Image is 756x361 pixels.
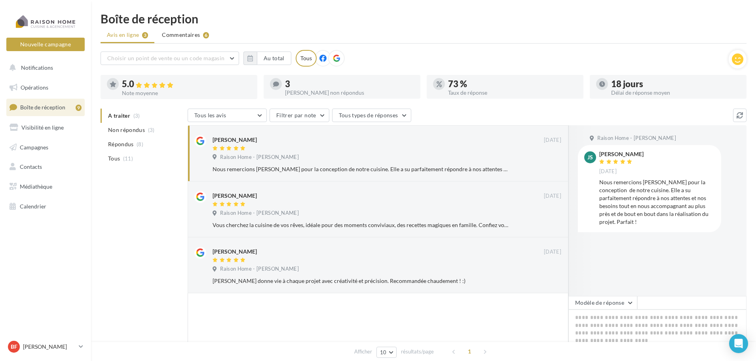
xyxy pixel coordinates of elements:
[101,52,239,65] button: Choisir un point de vente ou un code magasin
[20,143,48,150] span: Campagnes
[213,248,257,256] div: [PERSON_NAME]
[21,124,64,131] span: Visibilité en ligne
[213,192,257,200] div: [PERSON_NAME]
[729,334,748,353] div: Open Intercom Messenger
[5,139,86,156] a: Campagnes
[162,31,200,39] span: Commentaires
[401,348,434,355] span: résultats/page
[203,32,209,38] div: 6
[148,127,155,133] span: (3)
[123,155,133,162] span: (11)
[20,183,52,190] span: Médiathèque
[213,165,510,173] div: Nous remercions [PERSON_NAME] pour la conception de notre cuisine. Elle a su parfaitement répondr...
[597,135,676,142] span: Raison Home - [PERSON_NAME]
[587,153,593,161] span: js
[5,79,86,96] a: Opérations
[599,168,617,175] span: [DATE]
[5,198,86,215] a: Calendrier
[270,109,329,122] button: Filtrer par note
[213,221,510,229] div: Vous cherchez la cuisine de vos rêves, idéale pour des moments conviviaux, des recettes magiques ...
[5,178,86,195] a: Médiathèque
[376,347,397,358] button: 10
[108,126,145,134] span: Non répondus
[380,349,387,355] span: 10
[220,154,299,161] span: Raison Home - [PERSON_NAME]
[257,52,291,65] button: Au total
[213,136,257,144] div: [PERSON_NAME]
[5,159,86,175] a: Contacts
[137,141,143,147] span: (8)
[285,90,414,96] div: [PERSON_NAME] non répondus
[354,348,372,355] span: Afficher
[188,109,267,122] button: Tous les avis
[5,119,86,136] a: Visibilité en ligne
[76,105,82,111] div: 9
[11,343,17,351] span: BF
[611,90,740,96] div: Délai de réponse moyen
[332,109,411,122] button: Tous types de réponses
[599,178,715,226] div: Nous remercions [PERSON_NAME] pour la conception de notre cuisine. Elle a su parfaitement répondr...
[285,80,414,88] div: 3
[5,59,83,76] button: Notifications
[213,277,510,285] div: [PERSON_NAME] donne vie à chaque projet avec créativité et précision. Recommandée chaudement ! :)
[122,90,251,96] div: Note moyenne
[101,13,747,25] div: Boîte de réception
[122,80,251,89] div: 5.0
[611,80,740,88] div: 18 jours
[544,137,561,144] span: [DATE]
[448,90,577,96] div: Taux de réponse
[6,38,85,51] button: Nouvelle campagne
[568,296,637,309] button: Modèle de réponse
[339,112,398,118] span: Tous types de réponses
[23,343,76,351] p: [PERSON_NAME]
[544,248,561,256] span: [DATE]
[108,155,120,162] span: Tous
[544,193,561,200] span: [DATE]
[5,99,86,116] a: Boîte de réception9
[194,112,226,118] span: Tous les avis
[108,140,134,148] span: Répondus
[599,151,644,157] div: [PERSON_NAME]
[21,84,48,91] span: Opérations
[448,80,577,88] div: 73 %
[463,345,476,358] span: 1
[6,339,85,354] a: BF [PERSON_NAME]
[243,52,291,65] button: Au total
[20,104,65,111] span: Boîte de réception
[296,50,317,67] div: Tous
[20,163,42,170] span: Contacts
[20,203,46,210] span: Calendrier
[220,265,299,273] span: Raison Home - [PERSON_NAME]
[21,64,53,71] span: Notifications
[220,210,299,217] span: Raison Home - [PERSON_NAME]
[107,55,224,61] span: Choisir un point de vente ou un code magasin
